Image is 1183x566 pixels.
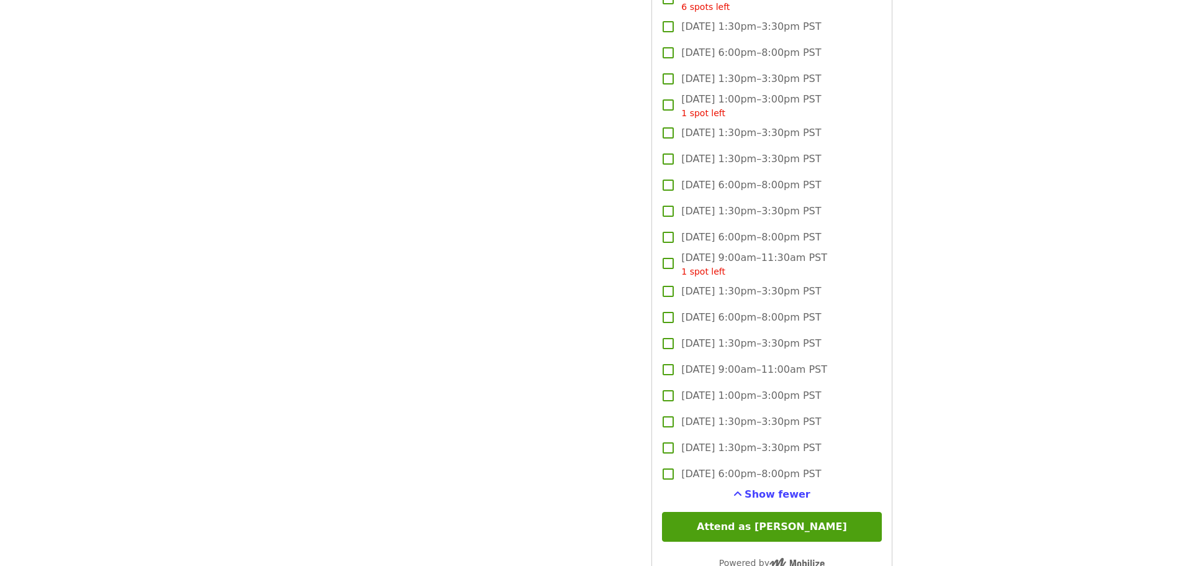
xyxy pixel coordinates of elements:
span: [DATE] 6:00pm–8:00pm PST [681,310,821,325]
span: [DATE] 1:30pm–3:30pm PST [681,336,821,351]
span: 6 spots left [681,2,730,12]
button: Attend as [PERSON_NAME] [662,512,881,542]
span: [DATE] 6:00pm–8:00pm PST [681,467,821,482]
span: [DATE] 1:30pm–3:30pm PST [681,19,821,34]
span: [DATE] 1:30pm–3:30pm PST [681,126,821,140]
span: [DATE] 1:30pm–3:30pm PST [681,440,821,455]
span: [DATE] 6:00pm–8:00pm PST [681,178,821,193]
span: Show fewer [745,488,810,500]
span: [DATE] 1:00pm–3:00pm PST [681,388,821,403]
span: [DATE] 1:00pm–3:00pm PST [681,92,821,120]
span: [DATE] 6:00pm–8:00pm PST [681,45,821,60]
span: 1 spot left [681,267,725,276]
span: 1 spot left [681,108,725,118]
span: [DATE] 1:30pm–3:30pm PST [681,204,821,219]
span: [DATE] 1:30pm–3:30pm PST [681,152,821,167]
span: [DATE] 1:30pm–3:30pm PST [681,71,821,86]
span: [DATE] 6:00pm–8:00pm PST [681,230,821,245]
span: [DATE] 9:00am–11:00am PST [681,362,827,377]
button: See more timeslots [733,487,810,502]
span: [DATE] 9:00am–11:30am PST [681,250,827,278]
span: [DATE] 1:30pm–3:30pm PST [681,284,821,299]
span: [DATE] 1:30pm–3:30pm PST [681,414,821,429]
